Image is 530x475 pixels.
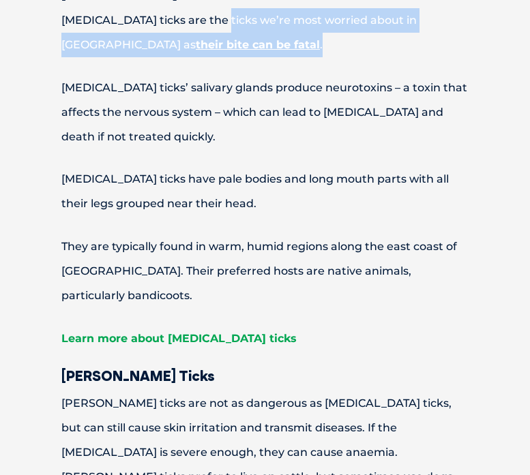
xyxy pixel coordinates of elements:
p: [MEDICAL_DATA] ticks have pale bodies and long mouth parts with all their legs grouped near their... [14,167,516,216]
p: [MEDICAL_DATA] ticks are the ticks we’re most worried about in [GEOGRAPHIC_DATA] as . [14,8,516,57]
a: their bite can be fatal [196,38,320,51]
span: [PERSON_NAME] Ticks [61,367,215,384]
a: Learn more about [MEDICAL_DATA] ticks [61,332,297,345]
p: They are typically found in warm, humid regions along the east coast of [GEOGRAPHIC_DATA]. Their ... [14,234,516,308]
p: [MEDICAL_DATA] ticks’ salivary glands produce neurotoxins – a toxin that affects the nervous syst... [14,76,516,149]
